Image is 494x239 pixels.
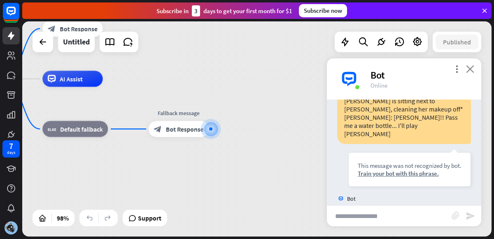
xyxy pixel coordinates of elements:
[2,140,20,158] a: 7 days
[54,211,71,225] div: 98%
[347,195,356,202] span: Bot
[7,3,31,28] button: Open LiveChat chat widget
[466,65,474,73] i: close
[138,211,161,225] span: Support
[60,25,98,33] span: Bot Response
[63,32,90,52] div: Untitled
[48,125,56,133] i: block_fallback
[192,5,200,16] div: 3
[370,69,471,81] div: Bot
[358,162,461,169] div: This message was not recognized by bot.
[453,65,461,73] i: more_vert
[48,25,56,33] i: block_bot_response
[299,4,347,17] div: Subscribe now
[60,75,83,83] span: AI Assist
[60,125,103,133] span: Default fallback
[166,125,204,133] span: Bot Response
[358,169,461,177] div: Train your bot with this phrase.
[466,211,475,221] i: send
[452,211,460,220] i: block_attachment
[7,150,15,155] div: days
[370,81,471,89] div: Online
[154,125,162,133] i: block_bot_response
[9,142,13,150] div: 7
[436,35,478,49] button: Published
[142,109,215,117] div: Fallback message
[156,5,292,16] div: Subscribe in days to get your first month for $1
